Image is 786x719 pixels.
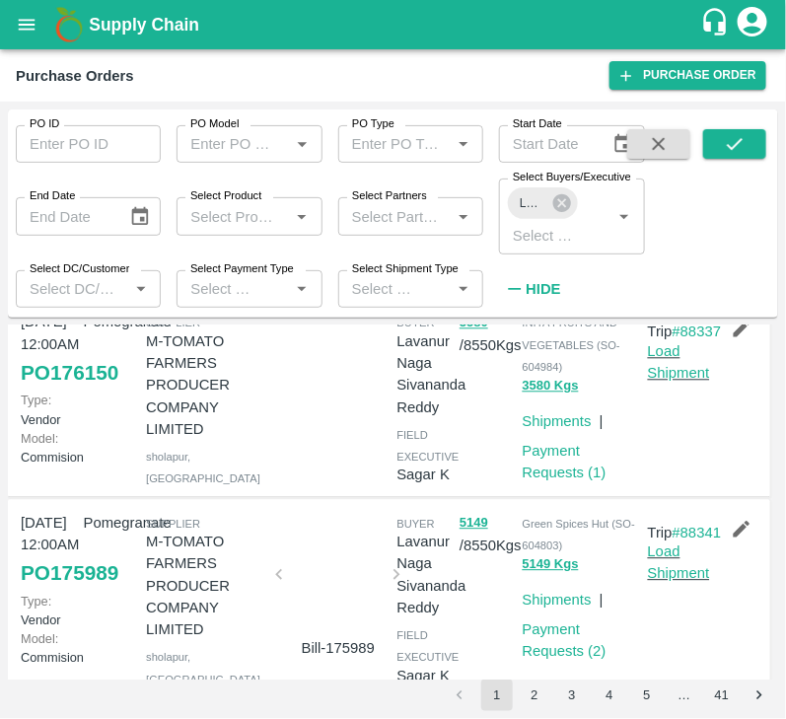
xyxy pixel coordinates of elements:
[146,452,260,485] span: sholapur , [GEOGRAPHIC_DATA]
[526,281,560,297] strong: Hide
[499,272,566,306] button: Hide
[146,519,200,531] span: Supplier
[592,582,604,611] div: |
[89,15,199,35] b: Supply Chain
[21,356,118,392] a: PO176150
[396,532,465,619] p: Lavanur Naga Sivananda Reddy
[396,331,465,419] p: Lavanur Naga Sivananda Reddy
[648,544,710,582] a: Load Shipment
[352,116,394,132] label: PO Type
[513,170,631,185] label: Select Buyers/Executive
[146,532,263,641] p: M-TOMATO FARMERS PRODUCER COMPANY LIMITED
[21,630,76,668] p: Commision
[21,430,76,467] p: Commision
[611,204,637,230] button: Open
[508,187,577,219] div: Lavanur Naga Sivananda Reddy
[451,131,476,157] button: Open
[481,680,513,711] button: page 1
[289,276,315,302] button: Open
[89,11,700,38] a: Supply Chain
[289,204,315,230] button: Open
[505,222,580,248] input: Select Buyers/Executive
[344,203,445,229] input: Select Partners
[523,376,579,398] button: 3580 Kgs
[523,519,635,552] span: Green Spices Hut (SO-604803)
[344,276,419,302] input: Select Shipment Type
[49,5,89,44] img: logo
[30,188,75,204] label: End Date
[523,414,592,430] a: Shipments
[352,261,459,277] label: Select Shipment Type
[21,394,51,408] span: Type:
[182,203,283,229] input: Select Product
[21,556,118,592] a: PO175989
[508,193,556,214] span: Lavanur Naga Sivananda Reddy
[523,622,607,660] a: Payment Requests (2)
[396,666,459,687] p: Sagar K
[441,680,778,711] nav: pagination navigation
[396,630,459,664] span: field executive
[706,680,738,711] button: Go to page 41
[499,125,597,163] input: Start Date
[396,465,459,486] p: Sagar K
[451,276,476,302] button: Open
[648,523,722,544] p: Trip
[735,4,770,45] div: account of current user
[21,593,76,630] p: Vendor
[128,276,154,302] button: Open
[460,513,515,558] p: / 8550 Kgs
[648,344,710,382] a: Load Shipment
[460,513,488,536] button: 5149
[287,638,389,660] p: Bill-175989
[556,680,588,711] button: Go to page 3
[523,593,592,609] a: Shipments
[631,680,663,711] button: Go to page 5
[669,686,700,705] div: …
[605,125,642,163] button: Choose date
[523,318,620,374] span: INIYA FRUITS AND VEGETABLES (SO-604984)
[21,312,76,356] p: [DATE] 12:00AM
[460,312,515,357] p: / 8550 Kgs
[700,7,735,42] div: customer-support
[673,526,722,541] a: #88341
[513,116,562,132] label: Start Date
[21,513,76,557] p: [DATE] 12:00AM
[451,204,476,230] button: Open
[190,116,240,132] label: PO Model
[146,652,260,685] span: sholapur , [GEOGRAPHIC_DATA]
[344,131,445,157] input: Enter PO Type
[84,513,139,535] p: Pomegranate
[21,595,51,610] span: Type:
[594,680,625,711] button: Go to page 4
[30,261,129,277] label: Select DC/Customer
[190,261,294,277] label: Select Payment Type
[523,554,579,577] button: 5149 Kgs
[182,131,283,157] input: Enter PO Model
[190,188,261,204] label: Select Product
[16,197,113,235] input: End Date
[4,2,49,47] button: open drawer
[121,198,159,236] button: Choose date
[609,61,766,90] a: Purchase Order
[289,131,315,157] button: Open
[396,430,459,464] span: field executive
[352,188,427,204] label: Select Partners
[146,331,263,441] p: M-TOMATO FARMERS PRODUCER COMPANY LIMITED
[30,116,59,132] label: PO ID
[592,403,604,433] div: |
[523,444,607,481] a: Payment Requests (1)
[396,519,434,531] span: buyer
[16,63,134,89] div: Purchase Orders
[21,432,58,447] span: Model:
[16,125,161,163] input: Enter PO ID
[648,322,722,343] p: Trip
[182,276,257,302] input: Select Payment Type
[21,632,58,647] span: Model:
[22,276,122,302] input: Select DC/Customer
[744,680,775,711] button: Go to next page
[519,680,550,711] button: Go to page 2
[21,392,76,429] p: Vendor
[673,324,722,340] a: #88337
